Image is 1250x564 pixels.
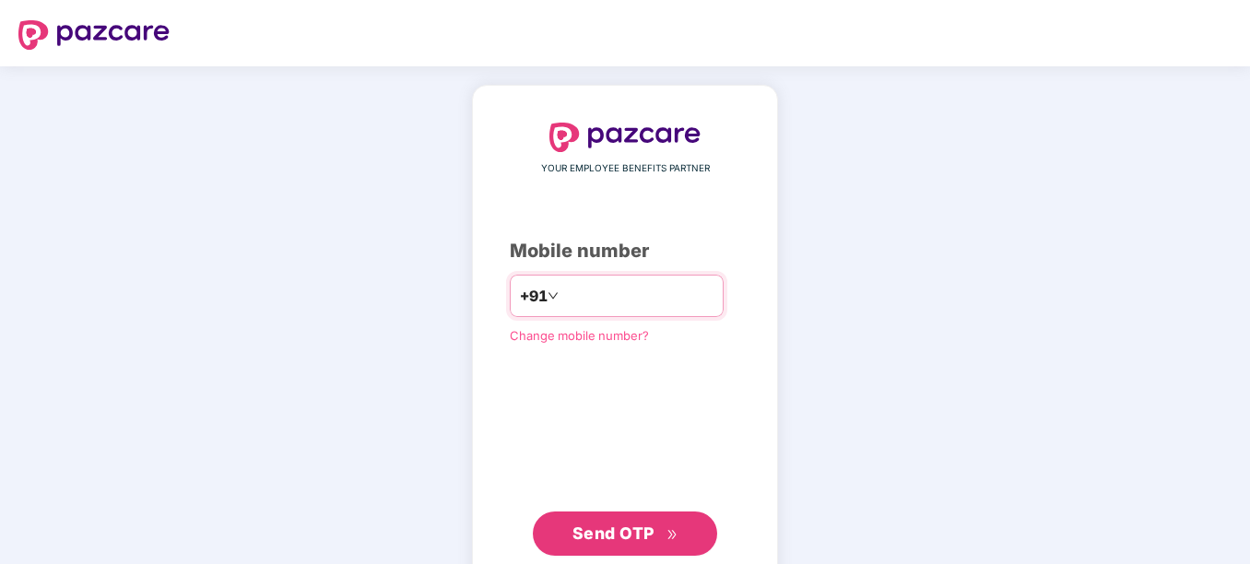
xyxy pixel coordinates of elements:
span: +91 [520,285,548,308]
span: double-right [666,529,678,541]
img: logo [18,20,170,50]
span: Send OTP [572,523,654,543]
a: Change mobile number? [510,328,649,343]
span: down [548,290,559,301]
button: Send OTPdouble-right [533,511,717,556]
div: Mobile number [510,237,740,265]
span: YOUR EMPLOYEE BENEFITS PARTNER [541,161,710,176]
img: logo [549,123,701,152]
